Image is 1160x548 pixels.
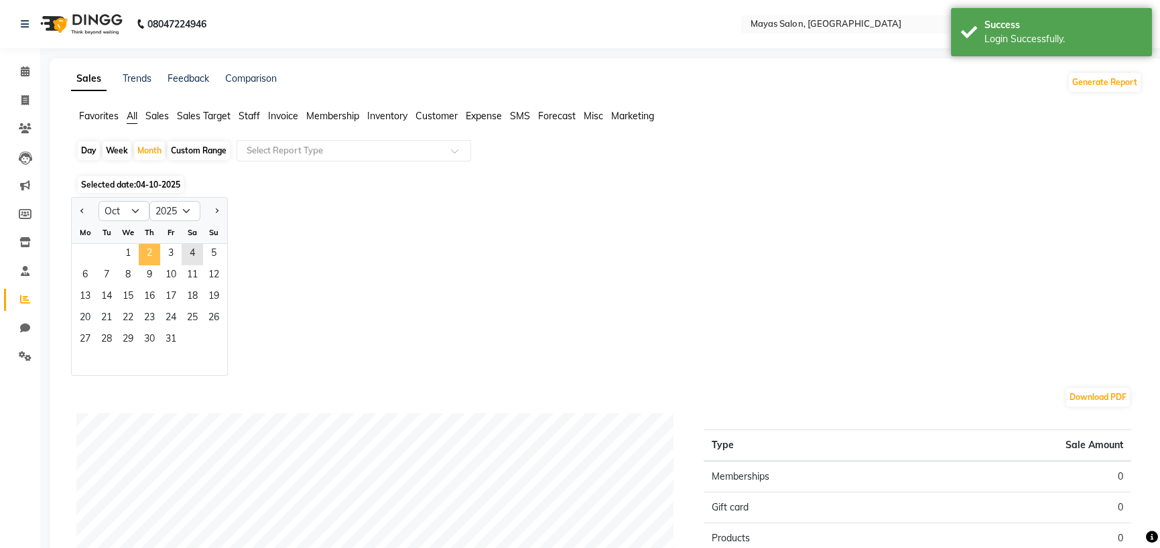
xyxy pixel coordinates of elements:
[117,330,139,351] span: 29
[160,244,182,265] span: 3
[160,308,182,330] span: 24
[160,244,182,265] div: Friday, October 3, 2025
[917,492,1131,523] td: 0
[139,265,160,287] span: 9
[182,265,203,287] div: Saturday, October 11, 2025
[74,287,96,308] span: 13
[203,287,224,308] div: Sunday, October 19, 2025
[239,110,260,122] span: Staff
[538,110,576,122] span: Forecast
[415,110,458,122] span: Customer
[96,265,117,287] div: Tuesday, October 7, 2025
[74,265,96,287] span: 6
[74,222,96,243] div: Mo
[160,287,182,308] div: Friday, October 17, 2025
[136,180,180,190] span: 04-10-2025
[96,287,117,308] div: Tuesday, October 14, 2025
[139,244,160,265] div: Thursday, October 2, 2025
[160,330,182,351] span: 31
[96,287,117,308] span: 14
[139,244,160,265] span: 2
[203,287,224,308] span: 19
[203,244,224,265] span: 5
[78,141,100,160] div: Day
[367,110,407,122] span: Inventory
[96,308,117,330] span: 21
[984,18,1142,32] div: Success
[584,110,603,122] span: Misc
[704,430,917,462] th: Type
[182,308,203,330] div: Saturday, October 25, 2025
[145,110,169,122] span: Sales
[704,492,917,523] td: Gift card
[74,330,96,351] div: Monday, October 27, 2025
[160,287,182,308] span: 17
[182,308,203,330] span: 25
[134,141,165,160] div: Month
[127,110,137,122] span: All
[117,265,139,287] div: Wednesday, October 8, 2025
[168,141,230,160] div: Custom Range
[96,265,117,287] span: 7
[139,330,160,351] div: Thursday, October 30, 2025
[74,330,96,351] span: 27
[203,265,224,287] span: 12
[182,222,203,243] div: Sa
[149,201,200,221] select: Select year
[211,200,222,222] button: Next month
[96,330,117,351] span: 28
[182,287,203,308] span: 18
[160,265,182,287] span: 10
[177,110,231,122] span: Sales Target
[203,308,224,330] div: Sunday, October 26, 2025
[74,265,96,287] div: Monday, October 6, 2025
[160,308,182,330] div: Friday, October 24, 2025
[917,461,1131,492] td: 0
[78,176,184,193] span: Selected date:
[96,308,117,330] div: Tuesday, October 21, 2025
[139,287,160,308] span: 16
[34,5,126,43] img: logo
[117,265,139,287] span: 8
[203,244,224,265] div: Sunday, October 5, 2025
[139,330,160,351] span: 30
[96,330,117,351] div: Tuesday, October 28, 2025
[139,308,160,330] span: 23
[117,244,139,265] div: Wednesday, October 1, 2025
[611,110,654,122] span: Marketing
[203,222,224,243] div: Su
[160,222,182,243] div: Fr
[225,72,277,84] a: Comparison
[79,110,119,122] span: Favorites
[96,222,117,243] div: Tu
[306,110,359,122] span: Membership
[117,244,139,265] span: 1
[160,265,182,287] div: Friday, October 10, 2025
[77,200,88,222] button: Previous month
[203,308,224,330] span: 26
[117,308,139,330] div: Wednesday, October 22, 2025
[268,110,298,122] span: Invoice
[74,287,96,308] div: Monday, October 13, 2025
[123,72,151,84] a: Trends
[139,222,160,243] div: Th
[917,430,1131,462] th: Sale Amount
[117,308,139,330] span: 22
[147,5,206,43] b: 08047224946
[117,222,139,243] div: We
[1066,388,1130,407] button: Download PDF
[139,265,160,287] div: Thursday, October 9, 2025
[117,287,139,308] span: 15
[139,308,160,330] div: Thursday, October 23, 2025
[117,330,139,351] div: Wednesday, October 29, 2025
[466,110,502,122] span: Expense
[139,287,160,308] div: Thursday, October 16, 2025
[203,265,224,287] div: Sunday, October 12, 2025
[182,265,203,287] span: 11
[74,308,96,330] div: Monday, October 20, 2025
[71,67,107,91] a: Sales
[168,72,209,84] a: Feedback
[182,244,203,265] div: Saturday, October 4, 2025
[103,141,131,160] div: Week
[984,32,1142,46] div: Login Successfully.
